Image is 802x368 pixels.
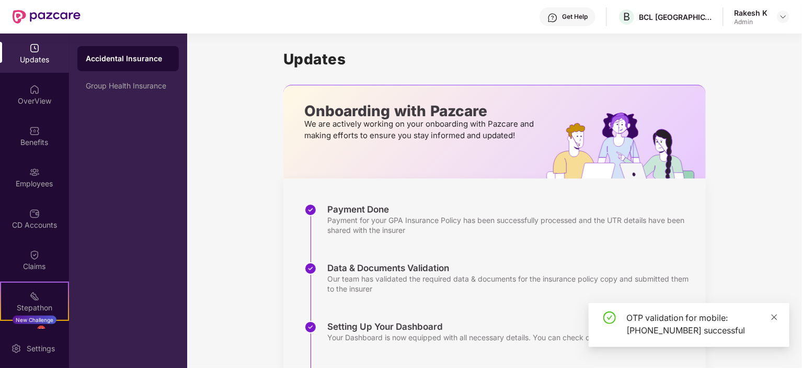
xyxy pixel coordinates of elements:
[639,12,712,22] div: BCL [GEOGRAPHIC_DATA]
[327,262,695,274] div: Data & Documents Validation
[327,274,695,294] div: Our team has validated the required data & documents for the insurance policy copy and submitted ...
[304,321,317,333] img: svg+xml;base64,PHN2ZyBpZD0iU3RlcC1Eb25lLTMyeDMyIiB4bWxucz0iaHR0cDovL3d3dy53My5vcmcvMjAwMC9zdmciIH...
[1,303,68,313] div: Stepathon
[562,13,588,21] div: Get Help
[29,250,40,260] img: svg+xml;base64,PHN2ZyBpZD0iQ2xhaW0iIHhtbG5zPSJodHRwOi8vd3d3LnczLm9yZy8yMDAwL3N2ZyIgd2lkdGg9IjIwIi...
[86,82,170,90] div: Group Health Insurance
[327,332,667,342] div: Your Dashboard is now equipped with all necessary details. You can check out the details from
[11,343,21,354] img: svg+xml;base64,PHN2ZyBpZD0iU2V0dGluZy0yMHgyMCIgeG1sbnM9Imh0dHA6Ly93d3cudzMub3JnLzIwMDAvc3ZnIiB3aW...
[734,8,767,18] div: Rakesh K
[327,204,695,215] div: Payment Done
[86,53,170,64] div: Accidental Insurance
[29,84,40,95] img: svg+xml;base64,PHN2ZyBpZD0iSG9tZSIgeG1sbnM9Imh0dHA6Ly93d3cudzMub3JnLzIwMDAvc3ZnIiB3aWR0aD0iMjAiIG...
[547,13,558,23] img: svg+xml;base64,PHN2ZyBpZD0iSGVscC0zMngzMiIgeG1sbnM9Imh0dHA6Ly93d3cudzMub3JnLzIwMDAvc3ZnIiB3aWR0aD...
[779,13,787,21] img: svg+xml;base64,PHN2ZyBpZD0iRHJvcGRvd24tMzJ4MzIiIHhtbG5zPSJodHRwOi8vd3d3LnczLm9yZy8yMDAwL3N2ZyIgd2...
[304,118,537,141] p: We are actively working on your onboarding with Pazcare and making efforts to ensure you stay inf...
[603,311,616,324] span: check-circle
[37,326,45,334] div: 16
[29,208,40,219] img: svg+xml;base64,PHN2ZyBpZD0iQ0RfQWNjb3VudHMiIGRhdGEtbmFtZT0iQ0QgQWNjb3VudHMiIHhtbG5zPSJodHRwOi8vd3...
[327,321,667,332] div: Setting Up Your Dashboard
[13,316,56,324] div: New Challenge
[304,262,317,275] img: svg+xml;base64,PHN2ZyBpZD0iU3RlcC1Eb25lLTMyeDMyIiB4bWxucz0iaHR0cDovL3d3dy53My5vcmcvMjAwMC9zdmciIH...
[29,43,40,53] img: svg+xml;base64,PHN2ZyBpZD0iVXBkYXRlZCIgeG1sbnM9Imh0dHA6Ly93d3cudzMub3JnLzIwMDAvc3ZnIiB3aWR0aD0iMj...
[29,291,40,302] img: svg+xml;base64,PHN2ZyB4bWxucz0iaHR0cDovL3d3dy53My5vcmcvMjAwMC9zdmciIHdpZHRoPSIyMSIgaGVpZ2h0PSIyMC...
[304,106,537,116] p: Onboarding with Pazcare
[546,113,706,179] img: hrOnboarding
[626,311,777,337] div: OTP validation for mobile: [PHONE_NUMBER] successful
[304,204,317,216] img: svg+xml;base64,PHN2ZyBpZD0iU3RlcC1Eb25lLTMyeDMyIiB4bWxucz0iaHR0cDovL3d3dy53My5vcmcvMjAwMC9zdmciIH...
[29,167,40,177] img: svg+xml;base64,PHN2ZyBpZD0iRW1wbG95ZWVzIiB4bWxucz0iaHR0cDovL3d3dy53My5vcmcvMjAwMC9zdmciIHdpZHRoPS...
[283,50,706,68] h1: Updates
[734,18,767,26] div: Admin
[24,343,58,354] div: Settings
[771,314,778,321] span: close
[13,10,81,24] img: New Pazcare Logo
[623,10,630,23] span: B
[327,215,695,235] div: Payment for your GPA Insurance Policy has been successfully processed and the UTR details have be...
[29,126,40,136] img: svg+xml;base64,PHN2ZyBpZD0iQmVuZWZpdHMiIHhtbG5zPSJodHRwOi8vd3d3LnczLm9yZy8yMDAwL3N2ZyIgd2lkdGg9Ij...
